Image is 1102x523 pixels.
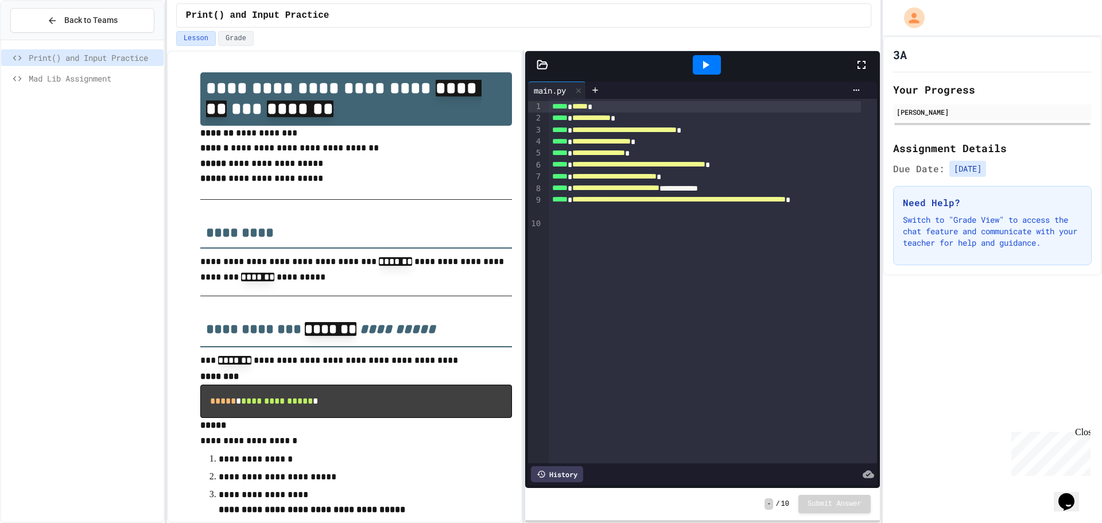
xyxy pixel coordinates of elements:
h2: Assignment Details [893,140,1092,156]
div: main.py [528,82,586,99]
div: 7 [528,171,542,183]
div: 9 [528,195,542,218]
span: - [765,498,773,510]
div: 1 [528,101,542,113]
iframe: chat widget [1054,477,1091,512]
span: Due Date: [893,162,945,176]
h2: Your Progress [893,82,1092,98]
button: Lesson [176,31,216,46]
div: 6 [528,160,542,171]
div: My Account [892,5,928,31]
button: Submit Answer [798,495,871,513]
span: Print() and Input Practice [29,52,159,64]
p: Switch to "Grade View" to access the chat feature and communicate with your teacher for help and ... [903,214,1082,249]
span: Submit Answer [808,499,862,509]
h3: Need Help? [903,196,1082,210]
div: History [531,466,583,482]
div: 2 [528,113,542,124]
span: Mad Lib Assignment [29,72,159,84]
div: 5 [528,148,542,159]
h1: 3A [893,47,907,63]
div: 8 [528,183,542,195]
button: Grade [218,31,254,46]
span: Print() and Input Practice [186,9,329,22]
div: [PERSON_NAME] [897,107,1088,117]
div: 3 [528,125,542,136]
span: [DATE] [949,161,986,177]
div: main.py [528,84,572,96]
iframe: chat widget [1007,427,1091,476]
div: 10 [528,218,542,230]
span: Back to Teams [64,14,118,26]
div: 4 [528,136,542,148]
div: Chat with us now!Close [5,5,79,73]
button: Back to Teams [10,8,154,33]
span: / [775,499,779,509]
span: 10 [781,499,789,509]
